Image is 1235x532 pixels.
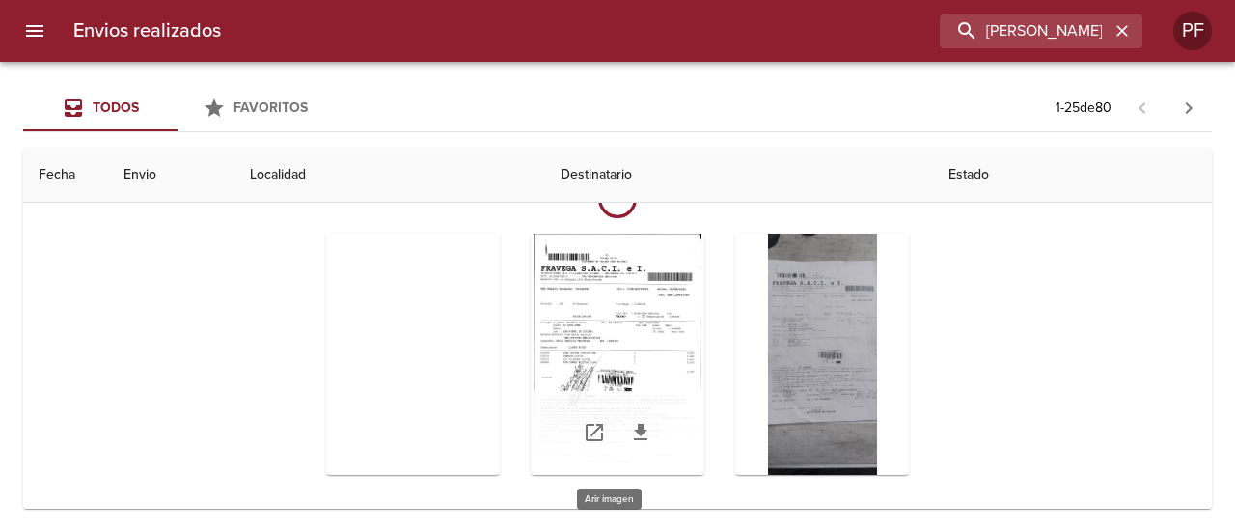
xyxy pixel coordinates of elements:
div: Tabs Envios [23,85,332,131]
span: Pagina siguiente [1166,85,1212,131]
p: 1 - 25 de 80 [1056,98,1111,118]
span: Favoritos [233,99,308,116]
span: Todos [93,99,139,116]
div: Arir imagen [735,234,909,475]
input: buscar [940,14,1110,48]
th: Fecha [23,148,108,203]
span: Pagina anterior [1119,98,1166,117]
th: Destinatario [545,148,934,203]
div: Abrir información de usuario [1173,12,1212,50]
a: Abrir [571,409,617,456]
div: Arir imagen [326,234,500,475]
th: Envio [108,148,234,203]
h6: Envios realizados [73,15,221,46]
th: Estado [933,148,1212,203]
a: Descargar [617,409,664,456]
button: menu [12,8,58,54]
th: Localidad [234,148,545,203]
div: PF [1173,12,1212,50]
